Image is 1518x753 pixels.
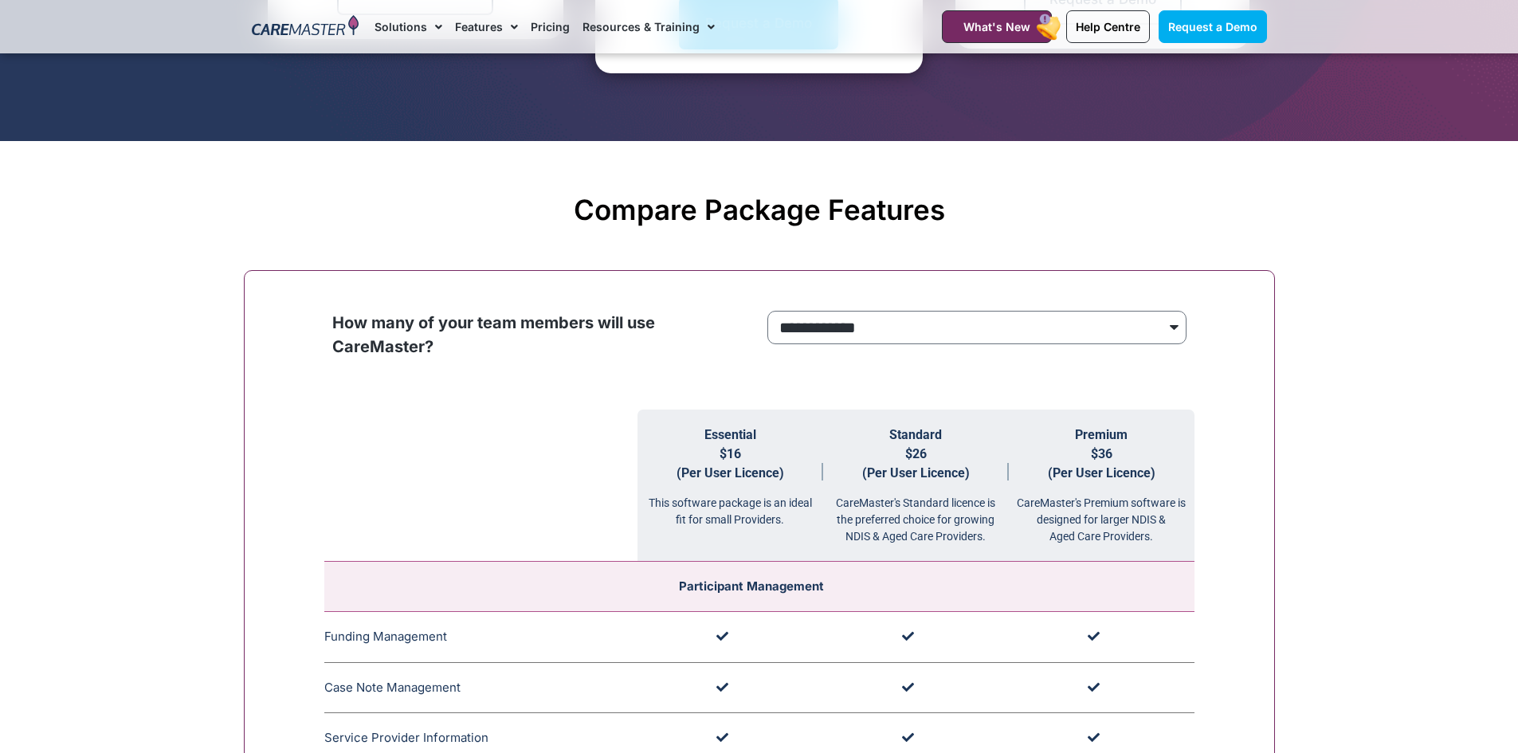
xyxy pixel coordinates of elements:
span: $16 (Per User Licence) [677,446,784,480]
span: Request a Demo [1168,20,1257,33]
a: Help Centre [1066,10,1150,43]
a: What's New [942,10,1052,43]
span: $26 (Per User Licence) [862,446,970,480]
div: This software package is an ideal fit for small Providers. [637,483,823,528]
div: CareMaster's Standard licence is the preferred choice for growing NDIS & Aged Care Providers. [823,483,1009,545]
th: Essential [637,410,823,562]
td: Funding Management [324,612,637,663]
span: What's New [963,20,1030,33]
span: $36 (Per User Licence) [1048,446,1155,480]
th: Standard [823,410,1009,562]
a: Request a Demo [1159,10,1267,43]
p: How many of your team members will use CareMaster? [332,311,751,359]
td: Case Note Management [324,662,637,713]
span: Participant Management [679,578,824,594]
th: Premium [1009,410,1194,562]
img: CareMaster Logo [252,15,359,39]
span: Help Centre [1076,20,1140,33]
div: CareMaster's Premium software is designed for larger NDIS & Aged Care Providers. [1009,483,1194,545]
h2: Compare Package Features [252,193,1267,226]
